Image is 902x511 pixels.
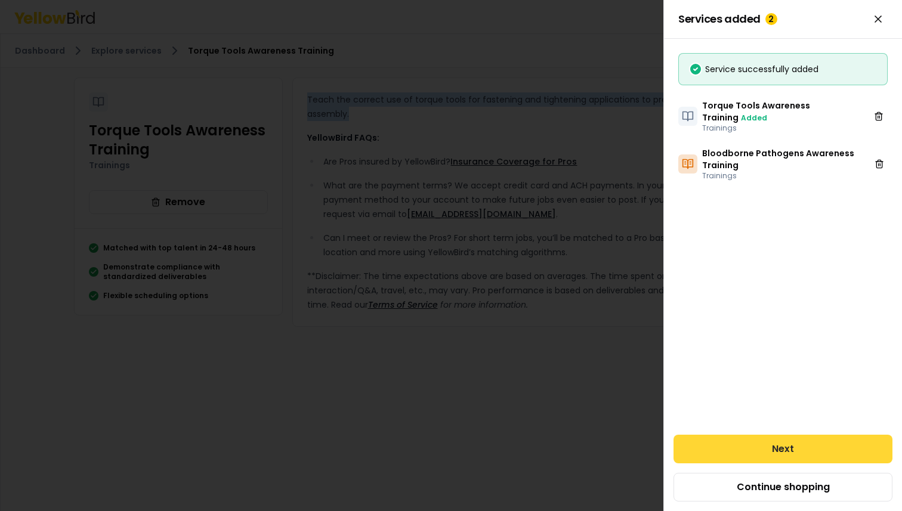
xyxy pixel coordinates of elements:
[674,435,892,463] button: Next
[702,123,865,133] p: Trainings
[674,473,892,501] button: Continue shopping
[678,13,777,25] span: Services added
[869,10,888,29] button: Close
[688,63,878,75] div: Service successfully added
[702,171,866,181] p: Trainings
[741,113,767,123] span: Added
[702,147,866,171] h3: Bloodborne Pathogens Awareness Training
[765,13,777,25] div: 2
[702,100,865,123] h3: Torque Tools Awareness Training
